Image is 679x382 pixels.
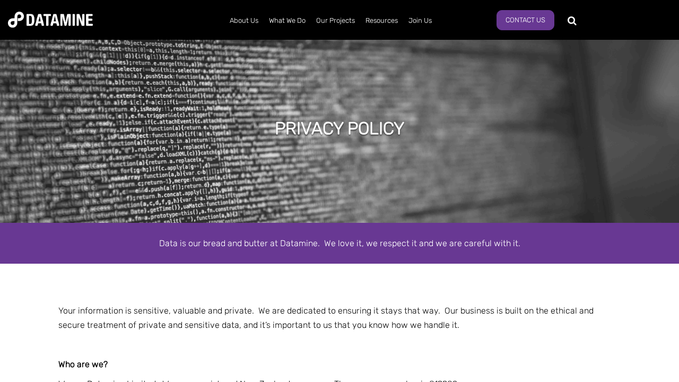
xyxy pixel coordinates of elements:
a: Our Projects [311,7,360,34]
a: Contact Us [497,10,554,30]
a: What We Do [264,7,311,34]
a: About Us [224,7,264,34]
h1: PRIVACY POLICY [275,117,404,140]
strong: Who are we? [58,359,108,369]
p: Your information is sensitive, valuable and private. We are dedicated to ensuring it stays that w... [58,303,621,332]
img: Datamine [8,12,93,28]
a: Resources [360,7,403,34]
span: Data is our bread and butter at Datamine. We love it, we respect it and we are careful with it. [159,238,520,248]
a: Join Us [403,7,437,34]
